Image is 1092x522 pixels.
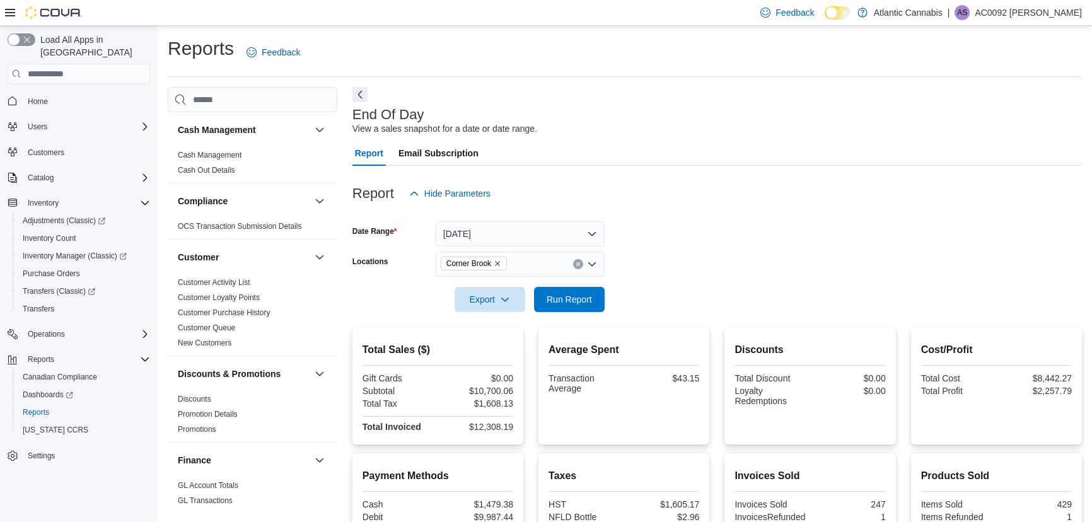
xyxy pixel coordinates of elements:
[957,5,967,20] span: AS
[398,141,479,166] span: Email Subscription
[13,386,155,403] a: Dashboards
[975,5,1082,20] p: AC0092 [PERSON_NAME]
[363,499,436,509] div: Cash
[178,165,235,175] span: Cash Out Details
[735,386,808,406] div: Loyalty Redemptions
[28,451,55,461] span: Settings
[999,373,1072,383] div: $8,442.27
[28,122,47,132] span: Users
[440,398,513,409] div: $1,608.13
[13,421,155,439] button: [US_STATE] CCRS
[178,293,260,302] a: Customer Loyalty Points
[813,499,886,509] div: 247
[23,145,69,160] a: Customers
[18,266,150,281] span: Purchase Orders
[999,512,1072,522] div: 1
[178,410,238,419] a: Promotion Details
[178,124,310,136] button: Cash Management
[23,216,105,226] span: Adjustments (Classic)
[534,287,605,312] button: Run Report
[168,478,337,513] div: Finance
[627,373,700,383] div: $43.15
[23,233,76,243] span: Inventory Count
[178,339,231,347] a: New Customers
[363,342,513,357] h2: Total Sales ($)
[178,338,231,348] span: New Customers
[18,248,132,264] a: Inventory Manager (Classic)
[23,407,49,417] span: Reports
[18,213,110,228] a: Adjustments (Classic)
[440,373,513,383] div: $0.00
[3,325,155,343] button: Operations
[363,386,436,396] div: Subtotal
[352,257,388,267] label: Locations
[549,499,622,509] div: HST
[23,170,150,185] span: Catalog
[18,213,150,228] span: Adjustments (Classic)
[3,118,155,136] button: Users
[547,293,592,306] span: Run Report
[363,512,436,522] div: Debit
[312,366,327,381] button: Discounts & Promotions
[735,342,885,357] h2: Discounts
[28,329,65,339] span: Operations
[168,219,337,239] div: Compliance
[178,222,302,231] a: OCS Transaction Submission Details
[178,195,228,207] h3: Compliance
[441,257,507,270] span: Corner Brook
[178,454,310,467] button: Finance
[18,369,102,385] a: Canadian Compliance
[178,151,241,159] a: Cash Management
[355,141,383,166] span: Report
[735,499,808,509] div: Invoices Sold
[440,512,513,522] div: $9,987.44
[178,150,241,160] span: Cash Management
[312,122,327,137] button: Cash Management
[735,373,808,383] div: Total Discount
[18,231,150,246] span: Inventory Count
[549,342,699,357] h2: Average Spent
[312,250,327,265] button: Customer
[549,373,622,393] div: Transaction Average
[587,259,597,269] button: Open list of options
[23,327,150,342] span: Operations
[23,425,88,435] span: [US_STATE] CCRS
[363,398,436,409] div: Total Tax
[168,275,337,356] div: Customer
[352,107,424,122] h3: End Of Day
[8,86,150,497] nav: Complex example
[352,186,394,201] h3: Report
[436,221,605,246] button: [DATE]
[23,352,150,367] span: Reports
[352,226,397,236] label: Date Range
[23,93,150,108] span: Home
[28,354,54,364] span: Reports
[874,5,943,20] p: Atlantic Cannabis
[3,446,155,465] button: Settings
[178,124,256,136] h3: Cash Management
[23,251,127,261] span: Inventory Manager (Classic)
[948,5,950,20] p: |
[18,231,81,246] a: Inventory Count
[18,387,150,402] span: Dashboards
[18,422,150,438] span: Washington CCRS
[23,286,95,296] span: Transfers (Classic)
[494,260,501,267] button: Remove Corner Brook from selection in this group
[23,119,52,134] button: Users
[28,198,59,208] span: Inventory
[178,277,250,287] span: Customer Activity List
[363,468,513,484] h2: Payment Methods
[813,373,886,383] div: $0.00
[18,301,59,316] a: Transfers
[178,195,310,207] button: Compliance
[462,287,518,312] span: Export
[168,391,337,442] div: Discounts & Promotions
[3,194,155,212] button: Inventory
[921,512,994,522] div: Items Refunded
[35,33,150,59] span: Load All Apps in [GEOGRAPHIC_DATA]
[955,5,970,20] div: AC0092 Strickland Rylan
[13,403,155,421] button: Reports
[23,448,60,463] a: Settings
[999,499,1072,509] div: 429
